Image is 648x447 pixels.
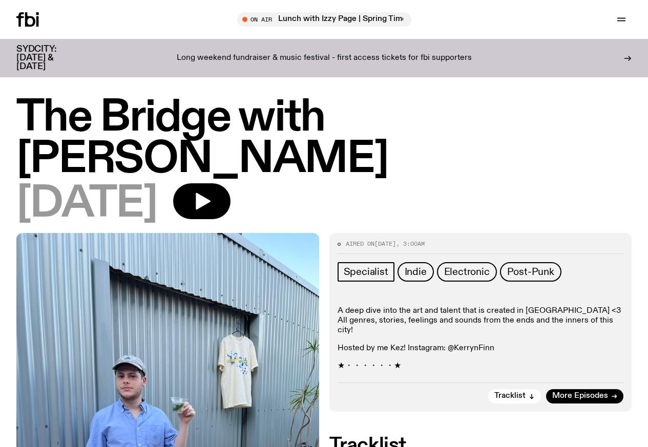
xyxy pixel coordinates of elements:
[237,12,411,27] button: On AirLunch with Izzy Page | Spring Time is HERE!
[437,262,497,282] a: Electronic
[338,306,624,336] p: A deep dive into the art and talent that is created in [GEOGRAPHIC_DATA] <3 All genres, stories, ...
[338,262,394,282] a: Specialist
[488,389,541,403] button: Tracklist
[552,392,608,400] span: More Episodes
[405,266,427,278] span: Indie
[398,262,434,282] a: Indie
[344,266,388,278] span: Specialist
[396,240,425,248] span: , 3:00am
[16,183,157,225] span: [DATE]
[494,392,526,400] span: Tracklist
[374,240,396,248] span: [DATE]
[444,266,490,278] span: Electronic
[346,240,374,248] span: Aired on
[338,361,624,371] p: ★・・・・・・★
[16,97,632,180] h1: The Bridge with [PERSON_NAME]
[177,54,472,63] p: Long weekend fundraiser & music festival - first access tickets for fbi supporters
[546,389,623,403] a: More Episodes
[507,266,554,278] span: Post-Punk
[338,344,624,353] p: Hosted by me Kez! Instagram: @KerrynFinn
[500,262,561,282] a: Post-Punk
[16,45,82,71] h3: SYDCITY: [DATE] & [DATE]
